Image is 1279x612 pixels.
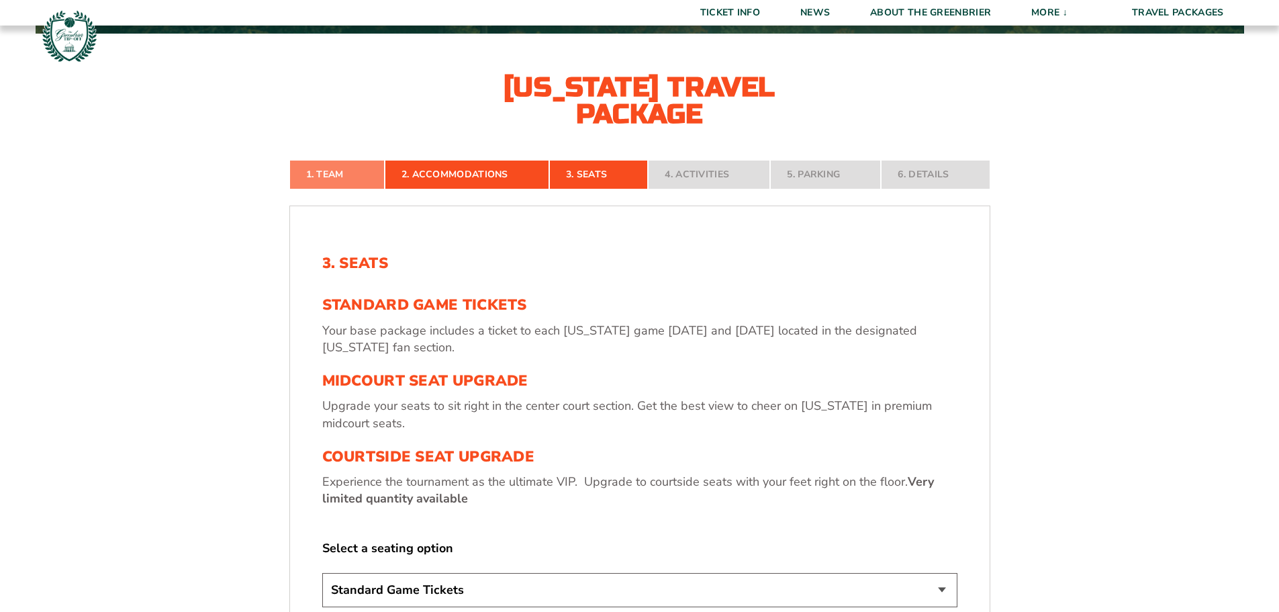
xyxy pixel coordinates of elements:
label: Select a seating option [322,540,957,557]
a: 2. Accommodations [385,160,549,189]
p: Upgrade your seats to sit right in the center court section. Get the best view to cheer on [US_ST... [322,398,957,431]
a: 1. Team [289,160,385,189]
h3: Standard Game Tickets [322,296,957,314]
img: Greenbrier Tip-Off [40,7,99,65]
h2: 3. Seats [322,255,957,272]
h3: Midcourt Seat Upgrade [322,372,957,390]
p: Experience the tournament as the ultimate VIP. Upgrade to courtside seats with your feet right on... [322,474,957,507]
h2: [US_STATE] Travel Package [492,74,788,128]
p: Your base package includes a ticket to each [US_STATE] game [DATE] and [DATE] located in the desi... [322,322,957,356]
h3: Courtside Seat Upgrade [322,448,957,466]
strong: Very limited quantity available [322,474,934,507]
